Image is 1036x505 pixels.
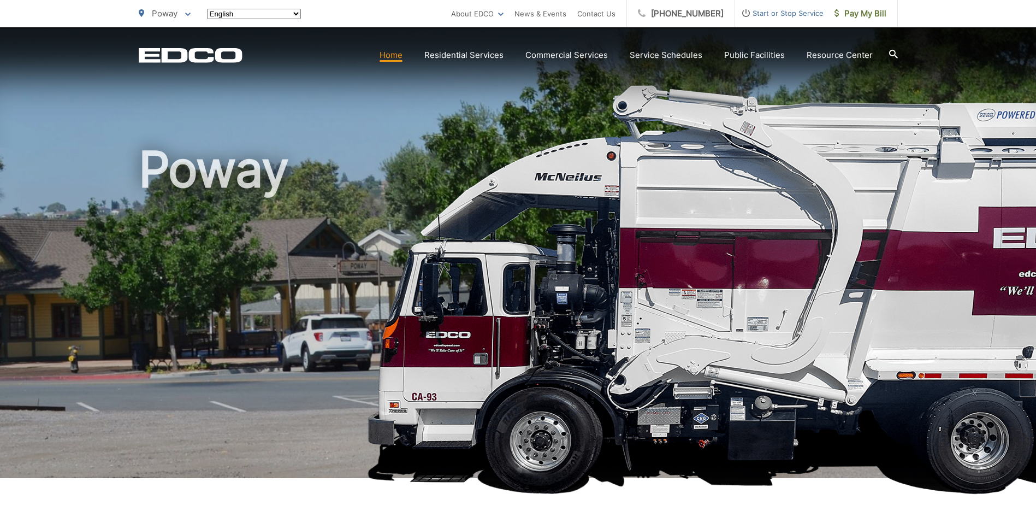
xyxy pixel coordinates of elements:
[207,9,301,19] select: Select a language
[139,142,898,488] h1: Poway
[451,7,504,20] a: About EDCO
[139,48,242,63] a: EDCD logo. Return to the homepage.
[577,7,615,20] a: Contact Us
[525,49,608,62] a: Commercial Services
[380,49,402,62] a: Home
[514,7,566,20] a: News & Events
[152,8,177,19] span: Poway
[834,7,886,20] span: Pay My Bill
[807,49,873,62] a: Resource Center
[424,49,504,62] a: Residential Services
[724,49,785,62] a: Public Facilities
[630,49,702,62] a: Service Schedules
